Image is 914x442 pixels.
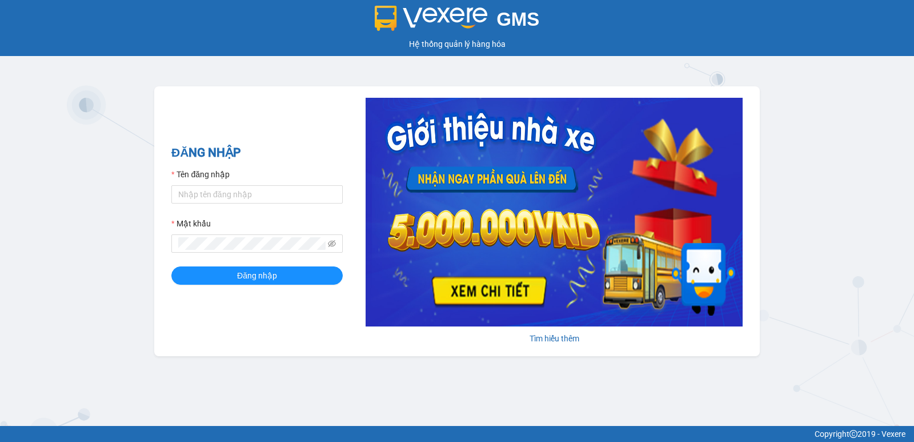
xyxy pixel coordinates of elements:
button: Đăng nhập [171,266,343,285]
img: banner-0 [366,98,743,326]
span: Đăng nhập [237,269,277,282]
a: GMS [375,17,540,26]
img: logo 2 [375,6,488,31]
input: Mật khẩu [178,237,326,250]
span: GMS [496,9,539,30]
div: Tìm hiểu thêm [366,332,743,345]
label: Tên đăng nhập [171,168,230,181]
span: eye-invisible [328,240,336,248]
label: Mật khẩu [171,217,211,230]
input: Tên đăng nhập [171,185,343,204]
div: Copyright 2019 - Vexere [9,428,905,440]
h2: ĐĂNG NHẬP [171,144,343,162]
span: copyright [849,430,857,438]
div: Hệ thống quản lý hàng hóa [3,38,911,50]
